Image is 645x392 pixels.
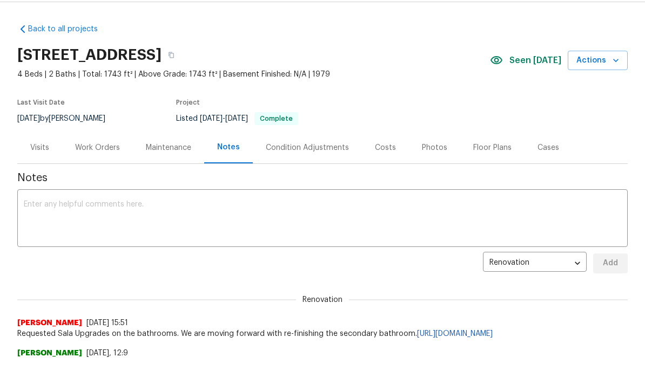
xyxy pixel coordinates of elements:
[17,348,82,359] span: [PERSON_NAME]
[200,115,223,122] span: [DATE]
[17,328,628,339] span: Requested Sala Upgrades on the bathrooms. We are moving forward with re-finishing the secondary b...
[537,142,559,153] div: Cases
[17,318,82,328] span: [PERSON_NAME]
[483,250,587,277] div: Renovation
[17,112,118,125] div: by [PERSON_NAME]
[17,173,628,183] span: Notes
[17,50,162,60] h2: [STREET_ADDRESS]
[17,99,65,106] span: Last Visit Date
[266,142,349,153] div: Condition Adjustments
[176,115,298,122] span: Listed
[86,349,128,357] span: [DATE], 12:9
[375,142,396,153] div: Costs
[422,142,447,153] div: Photos
[473,142,512,153] div: Floor Plans
[75,142,120,153] div: Work Orders
[256,115,297,122] span: Complete
[176,99,200,106] span: Project
[17,115,40,122] span: [DATE]
[509,55,561,66] span: Seen [DATE]
[576,54,619,67] span: Actions
[417,330,493,338] a: [URL][DOMAIN_NAME]
[30,142,49,153] div: Visits
[146,142,191,153] div: Maintenance
[225,115,248,122] span: [DATE]
[217,142,240,153] div: Notes
[17,24,121,35] a: Back to all projects
[568,51,628,71] button: Actions
[17,69,490,80] span: 4 Beds | 2 Baths | Total: 1743 ft² | Above Grade: 1743 ft² | Basement Finished: N/A | 1979
[200,115,248,122] span: -
[162,45,181,65] button: Copy Address
[296,294,349,305] span: Renovation
[86,319,128,327] span: [DATE] 15:51
[17,359,628,369] span: M Green A/C and Heating completed the job. QC done and approved the WO. Closing the ZD ticket now.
